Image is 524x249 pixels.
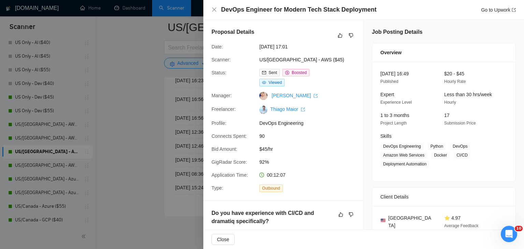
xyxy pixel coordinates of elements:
[212,44,223,49] span: Date:
[380,143,424,150] span: DevOps Engineering
[515,226,523,231] span: 10
[212,7,217,12] span: close
[212,70,227,75] span: Status:
[347,31,355,40] button: dislike
[444,121,476,126] span: Submission Price
[292,70,307,75] span: Boosted
[212,57,231,62] span: Scanner:
[259,106,267,114] img: c1nIYiYEnWxP2TfA_dGaGsU0yq_D39oq7r38QHb4DlzjuvjqWQxPJgmVLd1BESEi1_
[301,107,305,112] span: export
[212,234,235,245] button: Close
[212,133,247,139] span: Connects Spent:
[380,151,427,159] span: Amazon Web Services
[212,120,227,126] span: Profile:
[349,33,353,38] span: dislike
[212,185,223,191] span: Type:
[481,7,516,13] a: Go to Upworkexport
[212,93,232,98] span: Manager:
[501,226,517,242] iframe: Intercom live chat
[221,5,377,14] h4: DevOps Engineer for Modern Tech Stack Deployment
[454,151,470,159] span: CI/CD
[431,151,450,159] span: Docker
[268,80,282,85] span: Viewed
[212,28,254,36] h5: Proposal Details
[388,214,433,229] span: [GEOGRAPHIC_DATA]
[444,215,461,221] span: ⭐ 4.97
[380,79,398,84] span: Published
[512,8,516,12] span: export
[259,132,362,140] span: 90
[380,71,409,76] span: [DATE] 16:49
[444,100,456,105] span: Hourly
[380,113,409,118] span: 1 to 3 months
[338,33,343,38] span: like
[337,210,345,219] button: like
[259,158,362,166] span: 92%
[262,71,266,75] span: mail
[259,56,362,63] span: US/[GEOGRAPHIC_DATA] - AWS ($45)
[268,70,277,75] span: Sent
[336,31,344,40] button: like
[347,210,355,219] button: dislike
[217,236,229,243] span: Close
[259,119,362,127] span: DevOps Engineering
[380,160,429,168] span: Deployment Automation
[349,212,353,217] span: dislike
[380,49,402,56] span: Overview
[267,172,286,178] span: 00:12:07
[380,133,392,139] span: Skills
[272,93,318,98] a: [PERSON_NAME] export
[380,100,412,105] span: Experience Level
[380,92,394,97] span: Expert
[380,121,407,126] span: Project Length
[212,159,247,165] span: GigRadar Score:
[444,223,479,228] span: Average Feedback
[372,28,422,36] h5: Job Posting Details
[428,143,446,150] span: Python
[338,212,343,217] span: like
[259,185,283,192] span: Outbound
[212,172,248,178] span: Application Time:
[444,79,466,84] span: Hourly Rate
[381,218,385,223] img: 🇺🇸
[444,71,464,76] span: $20 - $45
[212,106,236,112] span: Freelancer:
[314,94,318,98] span: export
[380,188,507,206] div: Client Details
[444,113,450,118] span: 17
[212,209,334,225] h5: Do you have experience with CI/CD and dramatiq specifically?
[212,7,217,13] button: Close
[212,146,237,152] span: Bid Amount:
[259,145,362,153] span: $45/hr
[444,92,492,97] span: Less than 30 hrs/week
[259,43,362,50] span: [DATE] 17:01
[270,106,305,112] a: Thiago Maior export
[450,143,470,150] span: DevOps
[285,71,289,75] span: dollar
[262,80,266,85] span: eye
[259,173,264,177] span: clock-circle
